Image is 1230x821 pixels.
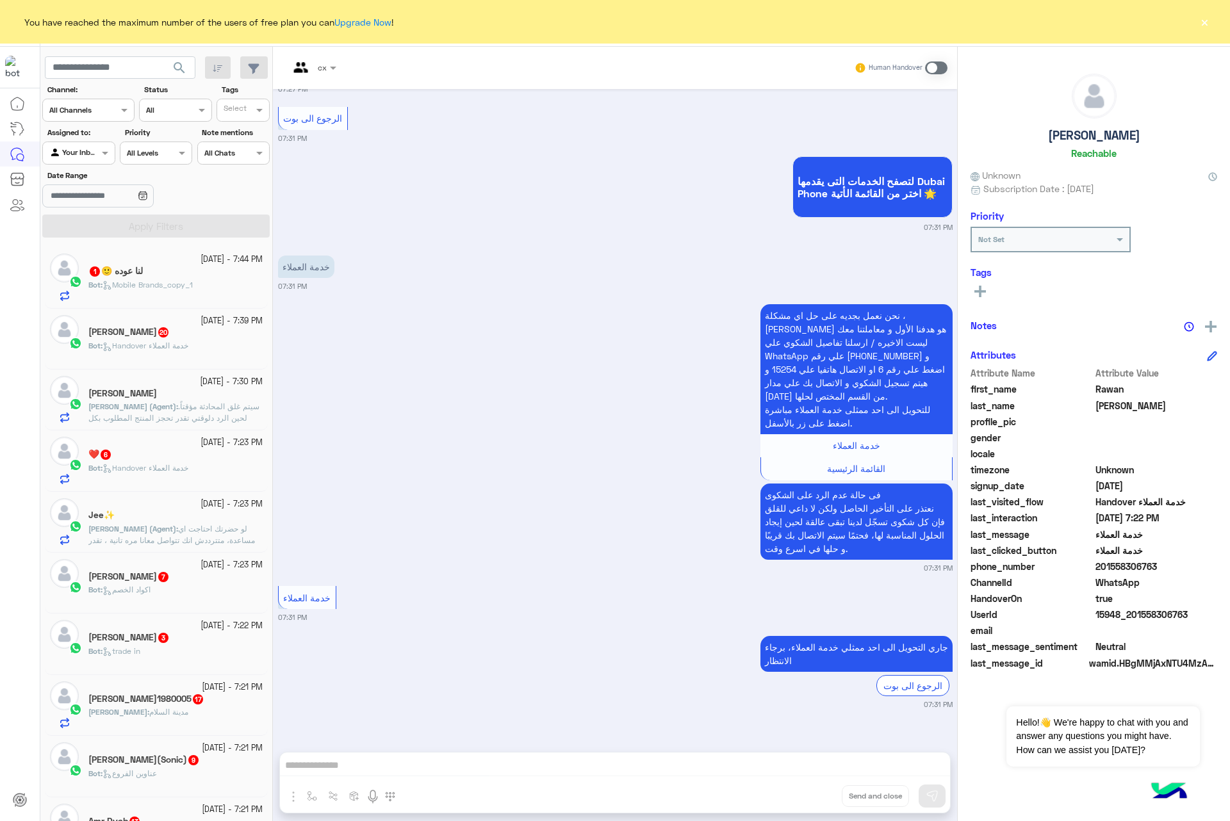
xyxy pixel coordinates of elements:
img: hulul-logo.png [1147,770,1192,815]
span: 17 [193,694,203,704]
small: 07:31 PM [924,222,953,232]
span: Bot [88,280,101,289]
span: signup_date [971,479,1093,492]
span: null [1095,431,1218,444]
h5: Jee✨ [88,510,115,521]
small: 07:31 PM [278,612,307,622]
span: UserId [971,608,1093,621]
span: الرجوع الى بوت [283,113,342,124]
label: Assigned to: [47,127,113,138]
span: Attribute Value [1095,366,1218,380]
h6: Tags [971,266,1217,278]
h6: Reachable [1071,147,1117,159]
div: الرجوع الى بوت [876,675,949,696]
span: Ibrahim [1095,399,1218,412]
p: 8/10/2025, 7:31 PM [760,636,953,672]
span: [PERSON_NAME] [88,707,147,717]
label: Tags [222,84,268,95]
span: last_message [971,528,1093,541]
span: Bot [88,768,101,778]
span: [PERSON_NAME] (Agent) [88,402,176,411]
span: Handover خدمة العملاء [102,341,188,350]
button: × [1198,15,1211,28]
span: مدينة السلام [149,707,188,717]
span: last_message_sentiment [971,640,1093,653]
img: WhatsApp [69,642,82,654]
span: 2 [1095,576,1218,589]
label: Note mentions [202,127,268,138]
span: 201558306763 [1095,560,1218,573]
span: profile_pic [971,415,1093,428]
span: last_clicked_button [971,544,1093,557]
img: defaultAdmin.png [50,681,79,710]
span: 2025-10-08T16:22:28.937Z [1095,511,1218,524]
span: 7 [158,572,168,582]
small: Human Handover [869,63,922,73]
span: Bot [88,646,101,656]
span: Hello!👋 We're happy to chat with you and answer any questions you might have. How can we assist y... [1006,706,1199,767]
img: WhatsApp [69,581,82,594]
small: [DATE] - 7:23 PM [201,437,263,449]
small: [DATE] - 7:39 PM [201,315,263,327]
span: Bot [88,341,101,350]
small: 07:31 PM [278,281,307,291]
img: WhatsApp [69,459,82,471]
small: [DATE] - 7:21 PM [202,681,263,694]
b: Not Set [978,234,1004,244]
label: Status [144,84,210,95]
span: null [1095,624,1218,637]
span: last_message_id [971,656,1086,670]
h5: [PERSON_NAME] [1048,128,1140,143]
img: teams.png [289,62,313,83]
small: [DATE] - 7:23 PM [201,559,263,571]
img: defaultAdmin.png [1072,74,1116,118]
button: search [164,56,195,84]
img: WhatsApp [69,275,82,288]
h6: Attributes [971,349,1016,361]
span: خدمة العملاء [283,592,331,603]
img: defaultAdmin.png [50,620,79,649]
p: 8/10/2025, 7:31 PM [760,304,953,434]
p: 8/10/2025, 7:31 PM [278,256,334,278]
small: [DATE] - 7:23 PM [201,498,263,510]
label: Date Range [47,170,191,181]
b: : [88,280,102,289]
span: Unknown [971,168,1021,182]
span: last_interaction [971,511,1093,524]
img: 1403182699927242 [5,56,28,79]
small: 07:27 PM [278,84,307,94]
span: 0 [1095,640,1218,653]
small: [DATE] - 7:44 PM [201,254,263,266]
span: Unknown [1095,463,1218,476]
span: 1 [90,266,100,277]
h5: mohamed sayed1980005 [88,694,204,704]
img: defaultAdmin.png [50,315,79,344]
span: true [1095,592,1218,605]
span: Bot [88,585,101,594]
h5: Abdul-Rhman Ashraf [88,571,170,582]
img: WhatsApp [69,398,82,410]
span: phone_number [971,560,1093,573]
b: : [88,768,102,778]
span: gender [971,431,1093,444]
b: : [88,341,102,350]
span: first_name [971,382,1093,396]
span: cx [318,63,327,72]
h5: ❤️ [88,449,112,460]
span: اكواد الخصم [102,585,151,594]
img: defaultAdmin.png [50,376,79,405]
span: email [971,624,1093,637]
span: خدمة العملاء [833,440,880,451]
span: Subscription Date : [DATE] [983,182,1094,195]
span: 20 [158,327,168,337]
h5: محمد فتحي [88,632,170,643]
b: : [88,646,102,656]
small: 07:31 PM [924,699,953,710]
b: : [88,463,102,473]
span: You have reached the maximum number of the users of free plan you can ! [24,15,393,29]
img: WhatsApp [69,703,82,716]
span: locale [971,447,1093,460]
span: 9 [188,755,199,765]
span: last_visited_flow [971,495,1093,508]
h6: Priority [971,210,1004,222]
